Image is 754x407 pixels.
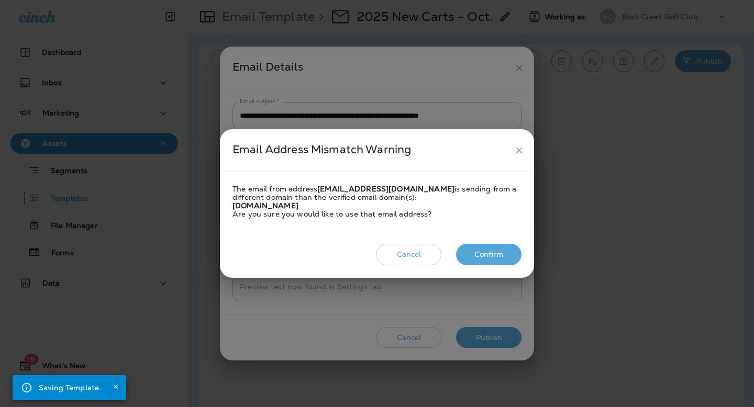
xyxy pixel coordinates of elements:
button: close [509,141,529,160]
button: Cancel [376,244,441,265]
strong: [DOMAIN_NAME] [232,201,298,210]
button: Confirm [456,244,522,265]
div: The email from address is sending from a different domain than the verified email domain(s): Are ... [232,185,522,218]
div: Saving Template. [39,378,101,397]
div: Email Address Mismatch Warning [232,141,509,160]
strong: [EMAIL_ADDRESS][DOMAIN_NAME] [317,184,454,194]
button: Close [109,380,122,393]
